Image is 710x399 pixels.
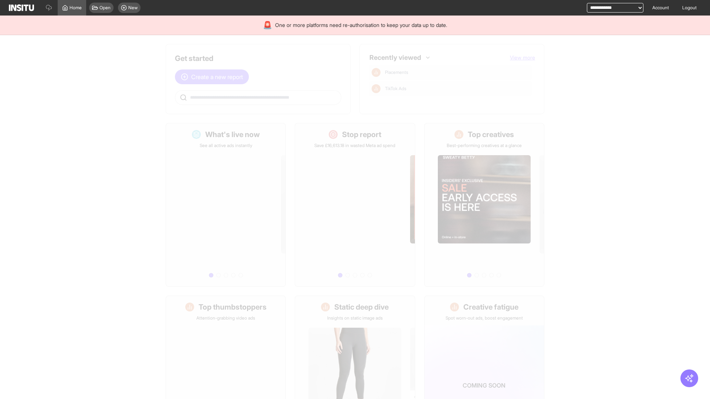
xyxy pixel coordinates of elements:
span: Home [70,5,82,11]
span: New [128,5,138,11]
div: 🚨 [263,20,272,30]
img: Logo [9,4,34,11]
span: One or more platforms need re-authorisation to keep your data up to date. [275,21,447,29]
span: Open [99,5,111,11]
